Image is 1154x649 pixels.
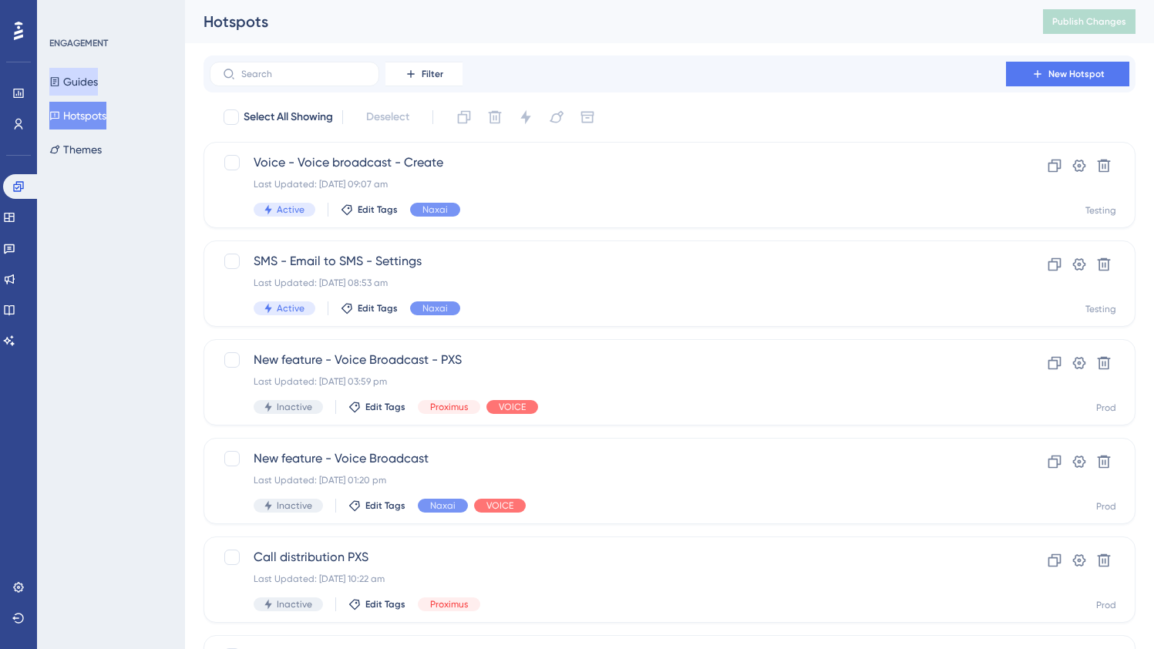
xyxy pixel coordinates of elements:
input: Search [241,69,366,79]
span: Select All Showing [244,108,333,126]
div: Last Updated: [DATE] 09:07 am [254,178,962,190]
div: Prod [1096,402,1116,414]
span: Call distribution PXS [254,548,962,567]
span: Active [277,302,304,314]
div: Last Updated: [DATE] 08:53 am [254,277,962,289]
span: VOICE [486,499,513,512]
button: Edit Tags [348,401,405,413]
span: Filter [422,68,443,80]
span: Naxai [422,302,448,314]
div: Last Updated: [DATE] 10:22 am [254,573,962,585]
div: Last Updated: [DATE] 01:20 pm [254,474,962,486]
div: ENGAGEMENT [49,37,108,49]
button: Deselect [352,103,423,131]
span: Voice - Voice broadcast - Create [254,153,962,172]
span: New feature - Voice Broadcast [254,449,962,468]
button: Edit Tags [341,203,398,216]
span: Edit Tags [365,499,405,512]
span: Inactive [277,598,312,610]
span: Edit Tags [365,598,405,610]
span: Proximus [430,598,468,610]
button: Edit Tags [348,499,405,512]
button: New Hotspot [1006,62,1129,86]
span: Naxai [430,499,456,512]
span: VOICE [499,401,526,413]
span: Active [277,203,304,216]
span: Deselect [366,108,409,126]
div: Last Updated: [DATE] 03:59 pm [254,375,962,388]
div: Testing [1085,303,1116,315]
button: Publish Changes [1043,9,1135,34]
span: Edit Tags [358,302,398,314]
button: Filter [385,62,463,86]
button: Themes [49,136,102,163]
div: Hotspots [204,11,1004,32]
button: Edit Tags [341,302,398,314]
button: Hotspots [49,102,106,129]
span: Inactive [277,401,312,413]
span: Edit Tags [358,203,398,216]
span: SMS - Email to SMS - Settings [254,252,962,271]
span: Proximus [430,401,468,413]
div: Prod [1096,599,1116,611]
span: Publish Changes [1052,15,1126,28]
button: Edit Tags [348,598,405,610]
span: New feature - Voice Broadcast - PXS [254,351,962,369]
span: Naxai [422,203,448,216]
span: Edit Tags [365,401,405,413]
div: Prod [1096,500,1116,513]
span: New Hotspot [1048,68,1105,80]
button: Guides [49,68,98,96]
div: Testing [1085,204,1116,217]
span: Inactive [277,499,312,512]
